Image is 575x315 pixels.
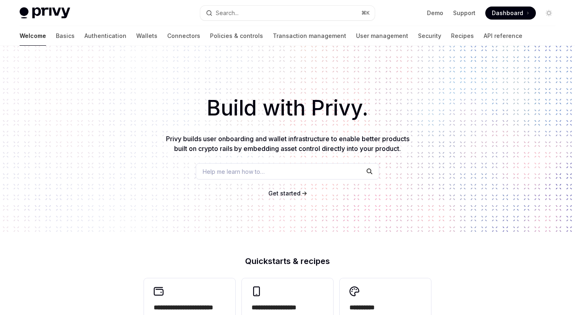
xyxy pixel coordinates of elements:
[542,7,555,20] button: Toggle dark mode
[210,26,263,46] a: Policies & controls
[84,26,126,46] a: Authentication
[453,9,475,17] a: Support
[166,135,409,153] span: Privy builds user onboarding and wallet infrastructure to enable better products built on crypto ...
[273,26,346,46] a: Transaction management
[13,92,562,124] h1: Build with Privy.
[268,189,301,197] a: Get started
[451,26,474,46] a: Recipes
[136,26,157,46] a: Wallets
[56,26,75,46] a: Basics
[484,26,522,46] a: API reference
[361,10,370,16] span: ⌘ K
[492,9,523,17] span: Dashboard
[144,257,431,265] h2: Quickstarts & recipes
[20,26,46,46] a: Welcome
[268,190,301,197] span: Get started
[356,26,408,46] a: User management
[167,26,200,46] a: Connectors
[216,8,239,18] div: Search...
[20,7,70,19] img: light logo
[203,167,265,176] span: Help me learn how to…
[418,26,441,46] a: Security
[200,6,374,20] button: Search...⌘K
[427,9,443,17] a: Demo
[485,7,536,20] a: Dashboard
